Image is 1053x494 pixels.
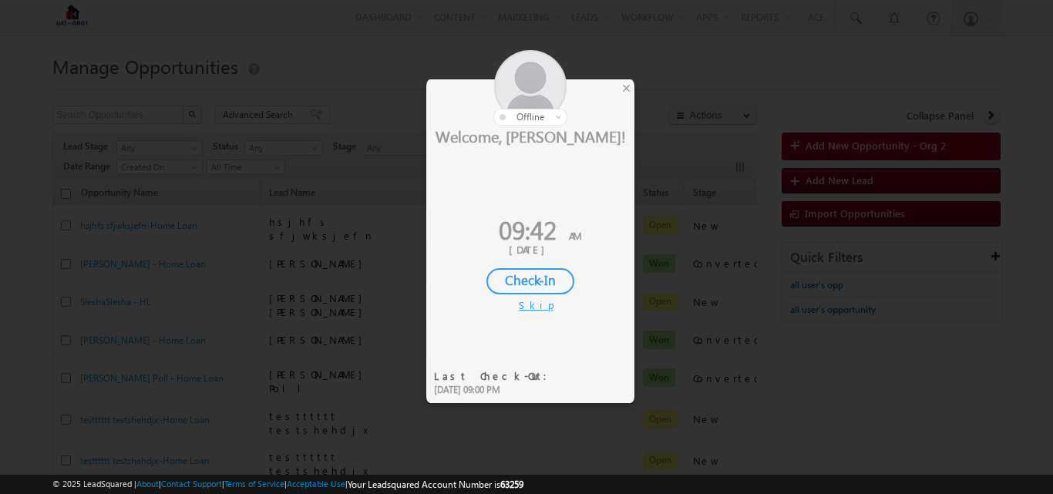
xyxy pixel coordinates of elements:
[348,479,523,490] span: Your Leadsquared Account Number is
[161,479,222,489] a: Contact Support
[500,479,523,490] span: 63259
[516,111,544,123] span: offline
[499,212,557,247] span: 09:42
[569,229,581,242] span: AM
[426,126,634,146] div: Welcome, [PERSON_NAME]!
[438,243,623,257] div: [DATE]
[434,369,557,383] div: Last Check-Out:
[486,268,574,294] div: Check-In
[434,383,557,397] div: [DATE] 09:00 PM
[136,479,159,489] a: About
[618,79,634,96] div: ×
[519,298,542,312] div: Skip
[52,477,523,492] span: © 2025 LeadSquared | | | | |
[287,479,345,489] a: Acceptable Use
[224,479,284,489] a: Terms of Service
